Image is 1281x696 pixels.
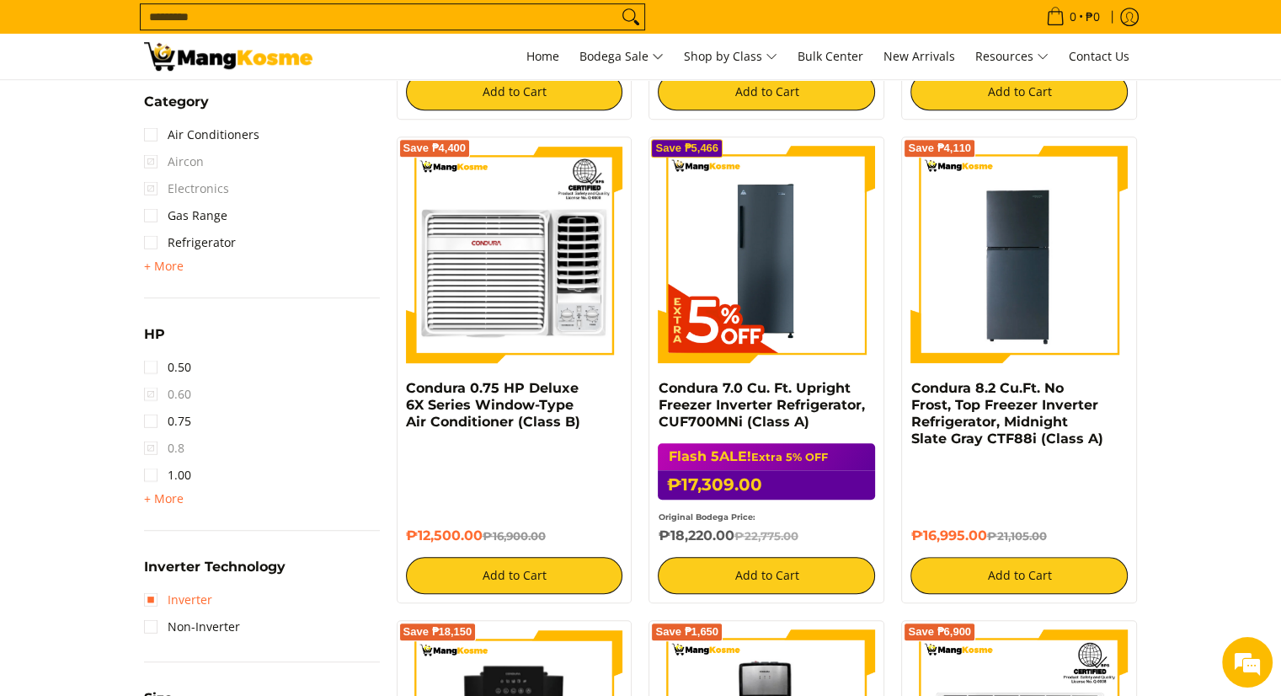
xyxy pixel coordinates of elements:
[655,627,718,637] span: Save ₱1,650
[910,557,1128,594] button: Add to Cart
[144,381,191,408] span: 0.60
[144,462,191,489] a: 1.00
[684,46,777,67] span: Shop by Class
[571,34,672,79] a: Bodega Sale
[975,46,1049,67] span: Resources
[406,380,580,430] a: Condura 0.75 HP Deluxe 6X Series Window-Type Air Conditioner (Class B)
[617,4,644,29] button: Search
[658,73,875,110] button: Add to Cart
[144,148,204,175] span: Aircon
[1041,8,1105,26] span: •
[403,627,472,637] span: Save ₱18,150
[579,46,664,67] span: Bodega Sale
[406,557,623,594] button: Add to Cart
[144,560,286,574] span: Inverter Technology
[910,527,1128,544] h6: ₱16,995.00
[144,328,165,341] span: HP
[910,380,1102,447] a: Condura 8.2 Cu.Ft. No Frost, Top Freezer Inverter Refrigerator, Midnight Slate Gray CTF88i (Class A)
[908,627,971,637] span: Save ₱6,900
[329,34,1138,79] nav: Main Menu
[1083,11,1102,23] span: ₱0
[8,460,321,519] textarea: Type your message and hit 'Enter'
[526,48,559,64] span: Home
[144,229,236,256] a: Refrigerator
[144,95,209,109] span: Category
[883,48,955,64] span: New Arrivals
[675,34,786,79] a: Shop by Class
[144,328,165,354] summary: Open
[910,146,1128,363] img: Condura 8.2 Cu.Ft. No Frost, Top Freezer Inverter Refrigerator, Midnight Slate Gray CTF88i (Class A)
[658,470,875,500] h6: ₱17,309.00
[798,48,863,64] span: Bulk Center
[144,408,191,435] a: 0.75
[789,34,872,79] a: Bulk Center
[144,560,286,586] summary: Open
[144,354,191,381] a: 0.50
[658,557,875,594] button: Add to Cart
[144,613,240,640] a: Non-Inverter
[144,95,209,121] summary: Open
[144,42,312,71] img: All Products - Home Appliances Warehouse Sale l Mang Kosme
[98,212,232,383] span: We're online!
[144,175,229,202] span: Electronics
[908,143,971,153] span: Save ₱4,110
[1067,11,1079,23] span: 0
[276,8,317,49] div: Minimize live chat window
[144,489,184,509] summary: Open
[734,529,798,543] del: ₱22,775.00
[658,512,755,522] small: Original Bodega Price:
[144,586,212,613] a: Inverter
[144,260,184,273] span: + More
[88,94,283,116] div: Chat with us now
[910,73,1128,110] button: Add to Cart
[406,146,623,363] img: Condura 0.75 HP Deluxe 6X Series Window-Type Air Conditioner (Class B)
[144,256,184,276] summary: Open
[655,143,718,153] span: Save ₱5,466
[986,529,1046,543] del: ₱21,105.00
[406,527,623,544] h6: ₱12,500.00
[144,492,184,506] span: + More
[144,121,259,148] a: Air Conditioners
[658,146,875,363] img: Condura 7.0 Cu. Ft. Upright Freezer Inverter Refrigerator, CUF700MNi (Class A)
[658,527,875,544] h6: ₱18,220.00
[144,202,227,229] a: Gas Range
[967,34,1057,79] a: Resources
[1069,48,1129,64] span: Contact Us
[406,73,623,110] button: Add to Cart
[403,143,467,153] span: Save ₱4,400
[518,34,568,79] a: Home
[144,435,184,462] span: 0.8
[483,529,546,543] del: ₱16,900.00
[875,34,963,79] a: New Arrivals
[658,380,864,430] a: Condura 7.0 Cu. Ft. Upright Freezer Inverter Refrigerator, CUF700MNi (Class A)
[1060,34,1138,79] a: Contact Us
